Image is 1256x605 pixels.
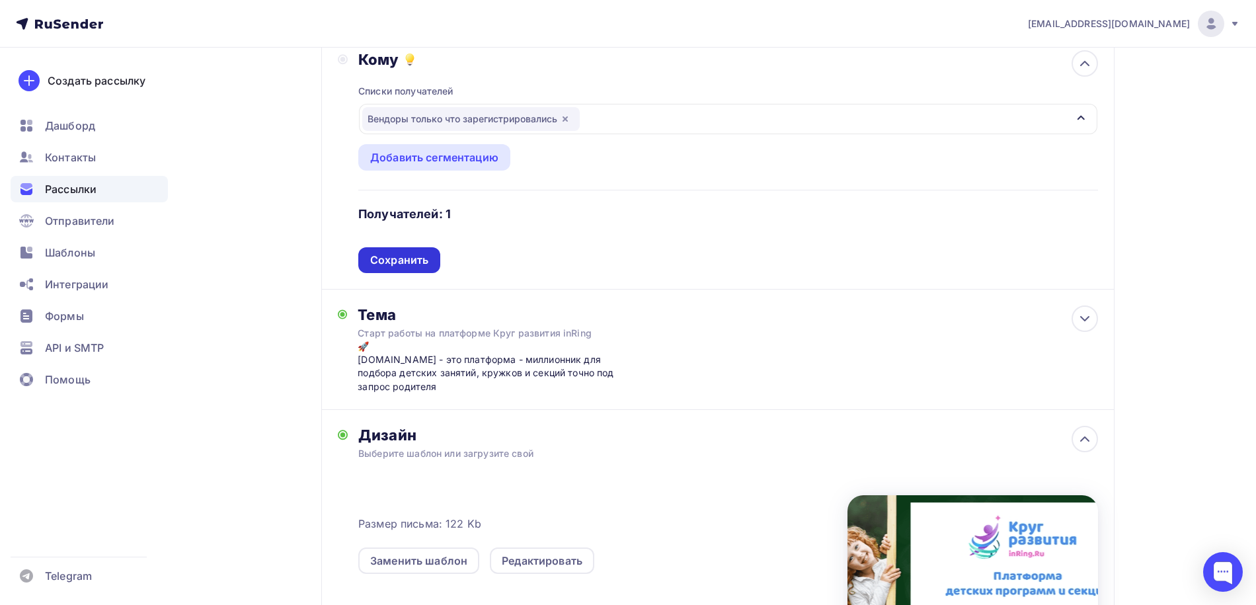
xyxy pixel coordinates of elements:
[45,276,108,292] span: Интеграции
[358,50,1097,69] div: Кому
[358,447,1024,460] div: Выберите шаблон или загрузите свой
[370,253,428,268] div: Сохранить
[45,149,96,165] span: Контакты
[45,118,95,134] span: Дашборд
[1028,17,1190,30] span: [EMAIL_ADDRESS][DOMAIN_NAME]
[45,213,115,229] span: Отправители
[11,112,168,139] a: Дашборд
[11,144,168,171] a: Контакты
[358,103,1097,135] button: Вендоры только что зарегистрировались
[358,327,593,353] div: Старт работы на платформе Круг развития inRing 🚀
[11,239,168,266] a: Шаблоны
[45,245,95,261] span: Шаблоны
[45,181,97,197] span: Рассылки
[358,516,481,532] span: Размер письма: 122 Kb
[358,85,453,98] div: Списки получателей
[45,372,91,387] span: Помощь
[358,206,451,222] h4: Получателей: 1
[358,305,619,324] div: Тема
[502,553,582,569] div: Редактировать
[358,353,619,393] div: [DOMAIN_NAME] - это платформа - миллионник для подбора детских занятий, кружков и секций точно по...
[358,426,1097,444] div: Дизайн
[362,107,580,131] div: Вендоры только что зарегистрировались
[11,176,168,202] a: Рассылки
[370,149,498,165] div: Добавить сегментацию
[370,553,467,569] div: Заменить шаблон
[45,340,104,356] span: API и SMTP
[1028,11,1240,37] a: [EMAIL_ADDRESS][DOMAIN_NAME]
[45,568,92,584] span: Telegram
[45,308,84,324] span: Формы
[11,303,168,329] a: Формы
[11,208,168,234] a: Отправители
[48,73,145,89] div: Создать рассылку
